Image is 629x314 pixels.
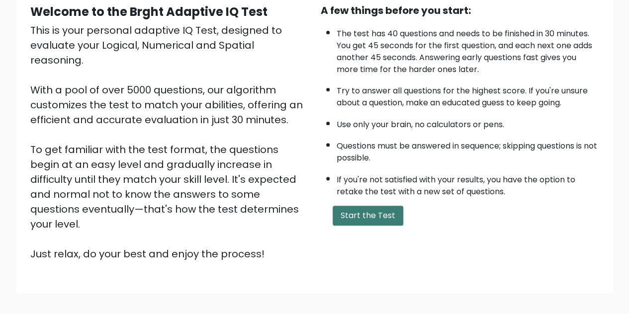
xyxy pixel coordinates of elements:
li: The test has 40 questions and needs to be finished in 30 minutes. You get 45 seconds for the firs... [337,23,599,76]
div: This is your personal adaptive IQ Test, designed to evaluate your Logical, Numerical and Spatial ... [30,23,309,261]
button: Start the Test [333,206,403,226]
li: Use only your brain, no calculators or pens. [337,114,599,131]
li: Questions must be answered in sequence; skipping questions is not possible. [337,135,599,164]
b: Welcome to the Brght Adaptive IQ Test [30,3,268,20]
li: Try to answer all questions for the highest score. If you're unsure about a question, make an edu... [337,80,599,109]
li: If you're not satisfied with your results, you have the option to retake the test with a new set ... [337,169,599,198]
div: A few things before you start: [321,3,599,18]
